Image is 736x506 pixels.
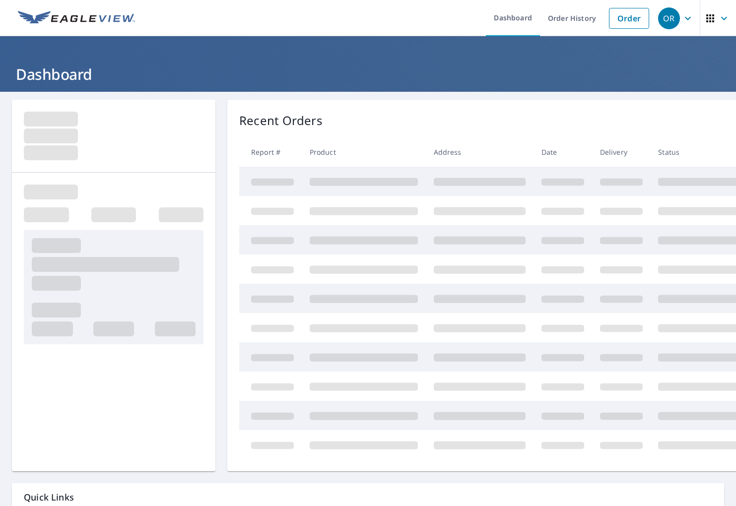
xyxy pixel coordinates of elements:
[12,64,724,84] h1: Dashboard
[658,7,680,29] div: OR
[239,137,302,167] th: Report #
[592,137,651,167] th: Delivery
[302,137,426,167] th: Product
[534,137,592,167] th: Date
[426,137,534,167] th: Address
[24,491,712,504] p: Quick Links
[18,11,135,26] img: EV Logo
[609,8,649,29] a: Order
[239,112,323,129] p: Recent Orders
